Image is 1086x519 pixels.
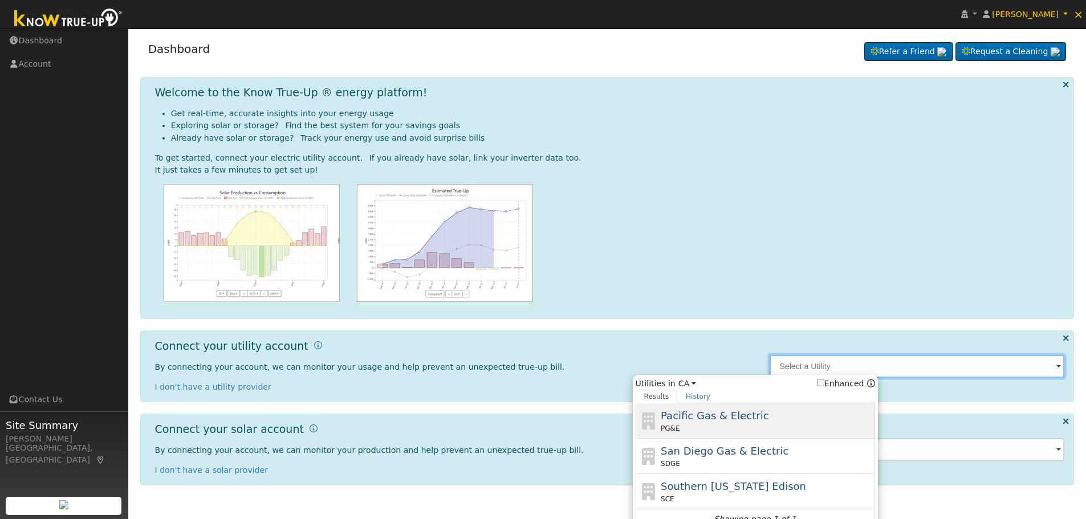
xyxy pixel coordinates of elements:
span: Site Summary [6,418,122,433]
div: To get started, connect your electric utility account. If you already have solar, link your inver... [155,152,1065,164]
span: San Diego Gas & Electric [661,445,788,457]
span: By connecting your account, we can monitor your production and help prevent an unexpected true-up... [155,446,584,455]
a: I don't have a solar provider [155,465,269,475]
span: Southern [US_STATE] Edison [661,480,806,492]
a: Refer a Friend [864,42,953,62]
label: Enhanced [817,378,864,390]
div: [PERSON_NAME] [6,433,122,445]
img: Know True-Up [9,6,128,32]
span: SDGE [661,459,680,469]
li: Already have solar or storage? Track your energy use and avoid surprise bills [171,132,1065,144]
input: Select a Utility [770,355,1065,378]
a: CA [678,378,696,390]
a: History [677,390,719,403]
li: Exploring solar or storage? Find the best system for your savings goals [171,120,1065,132]
input: Select an Inverter [770,438,1065,461]
img: retrieve [1051,47,1060,56]
input: Enhanced [817,379,824,386]
a: Map [96,455,106,464]
div: [GEOGRAPHIC_DATA], [GEOGRAPHIC_DATA] [6,442,122,466]
a: Results [636,390,678,403]
span: Show enhanced providers [817,378,875,390]
li: Get real-time, accurate insights into your energy usage [171,108,1065,120]
img: retrieve [59,500,68,509]
span: Utilities in [636,378,875,390]
span: Pacific Gas & Electric [661,410,768,422]
a: Enhanced Providers [867,379,875,388]
h1: Connect your solar account [155,423,304,436]
a: Dashboard [148,42,210,56]
span: By connecting your account, we can monitor your usage and help prevent an unexpected true-up bill. [155,362,565,371]
span: [PERSON_NAME] [992,10,1059,19]
a: I don't have a utility provider [155,382,271,391]
h1: Connect your utility account [155,340,308,353]
span: × [1073,7,1083,21]
a: Request a Cleaning [955,42,1066,62]
h1: Welcome to the Know True-Up ® energy platform! [155,86,428,99]
div: It just takes a few minutes to get set up! [155,164,1065,176]
img: retrieve [937,47,946,56]
span: PG&E [661,423,680,434]
span: SCE [661,494,674,504]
